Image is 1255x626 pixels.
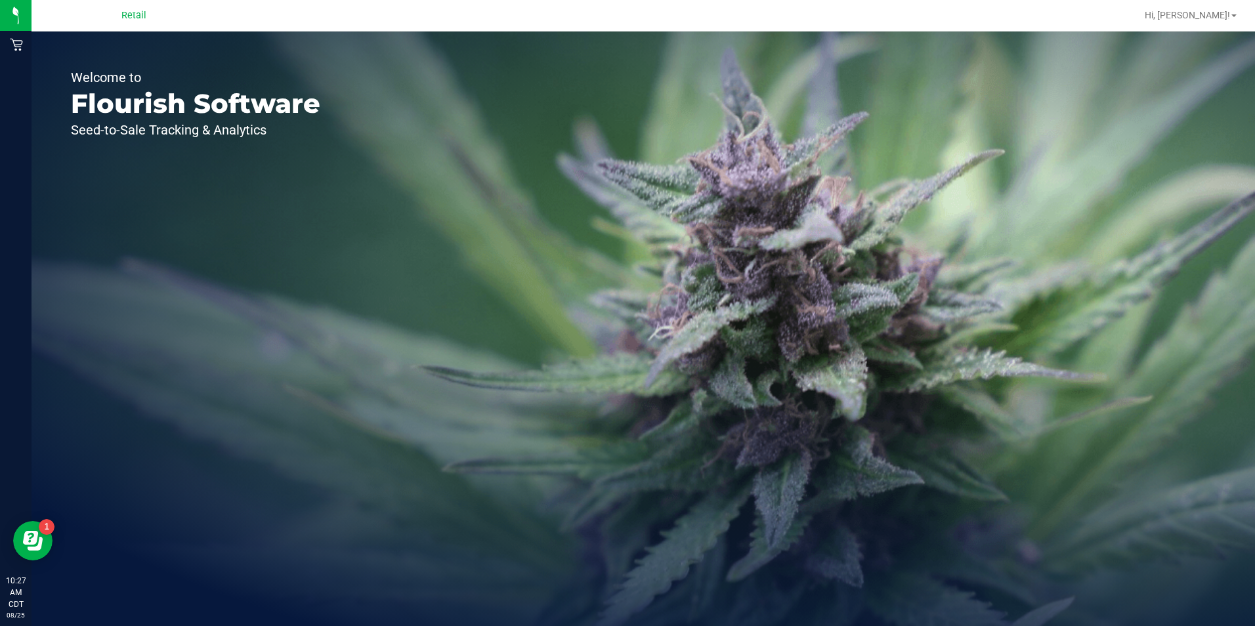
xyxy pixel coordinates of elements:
p: Seed-to-Sale Tracking & Analytics [71,123,320,136]
p: Flourish Software [71,91,320,117]
p: 10:27 AM CDT [6,575,26,610]
inline-svg: Retail [10,38,23,51]
p: 08/25 [6,610,26,620]
p: Welcome to [71,71,320,84]
iframe: Resource center unread badge [39,519,54,535]
iframe: Resource center [13,521,53,560]
span: Retail [121,10,146,21]
span: Hi, [PERSON_NAME]! [1145,10,1230,20]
